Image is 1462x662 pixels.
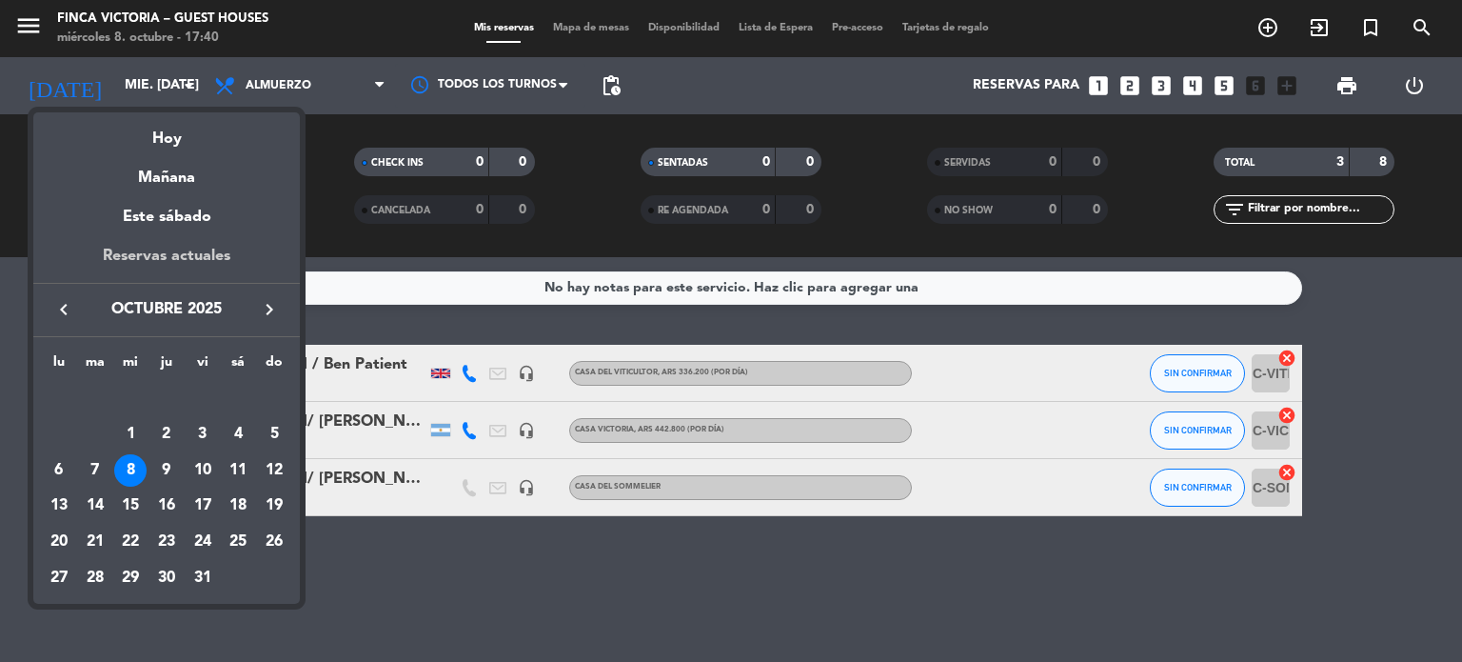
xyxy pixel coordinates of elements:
[150,454,183,487] div: 9
[114,562,147,594] div: 29
[150,526,183,558] div: 23
[77,524,113,560] td: 21 de octubre de 2025
[222,418,254,451] div: 4
[221,524,257,560] td: 25 de octubre de 2025
[114,490,147,522] div: 15
[148,351,185,381] th: jueves
[112,452,148,489] td: 8 de octubre de 2025
[41,560,77,596] td: 27 de octubre de 2025
[112,524,148,560] td: 22 de octubre de 2025
[252,297,286,322] button: keyboard_arrow_right
[185,351,221,381] th: viernes
[33,244,300,283] div: Reservas actuales
[43,526,75,558] div: 20
[150,490,183,522] div: 16
[112,488,148,524] td: 15 de octubre de 2025
[256,351,292,381] th: domingo
[185,416,221,452] td: 3 de octubre de 2025
[77,351,113,381] th: martes
[258,298,281,321] i: keyboard_arrow_right
[258,526,290,558] div: 26
[221,351,257,381] th: sábado
[148,488,185,524] td: 16 de octubre de 2025
[47,297,81,322] button: keyboard_arrow_left
[77,560,113,596] td: 28 de octubre de 2025
[52,298,75,321] i: keyboard_arrow_left
[79,562,111,594] div: 28
[221,452,257,489] td: 11 de octubre de 2025
[187,418,219,451] div: 3
[150,562,183,594] div: 30
[114,454,147,487] div: 8
[43,490,75,522] div: 13
[185,560,221,596] td: 31 de octubre de 2025
[81,297,252,322] span: octubre 2025
[33,151,300,191] div: Mañana
[150,418,183,451] div: 2
[222,490,254,522] div: 18
[112,416,148,452] td: 1 de octubre de 2025
[79,490,111,522] div: 14
[79,454,111,487] div: 7
[77,488,113,524] td: 14 de octubre de 2025
[41,351,77,381] th: lunes
[187,490,219,522] div: 17
[185,524,221,560] td: 24 de octubre de 2025
[258,418,290,451] div: 5
[77,452,113,489] td: 7 de octubre de 2025
[79,526,111,558] div: 21
[148,416,185,452] td: 2 de octubre de 2025
[114,526,147,558] div: 22
[258,490,290,522] div: 19
[256,488,292,524] td: 19 de octubre de 2025
[43,454,75,487] div: 6
[185,488,221,524] td: 17 de octubre de 2025
[41,524,77,560] td: 20 de octubre de 2025
[33,191,300,244] div: Este sábado
[41,452,77,489] td: 6 de octubre de 2025
[114,418,147,451] div: 1
[43,562,75,594] div: 27
[41,380,292,416] td: OCT.
[112,560,148,596] td: 29 de octubre de 2025
[185,452,221,489] td: 10 de octubre de 2025
[258,454,290,487] div: 12
[221,416,257,452] td: 4 de octubre de 2025
[221,488,257,524] td: 18 de octubre de 2025
[148,560,185,596] td: 30 de octubre de 2025
[256,452,292,489] td: 12 de octubre de 2025
[222,526,254,558] div: 25
[222,454,254,487] div: 11
[187,562,219,594] div: 31
[33,112,300,151] div: Hoy
[41,488,77,524] td: 13 de octubre de 2025
[256,416,292,452] td: 5 de octubre de 2025
[187,526,219,558] div: 24
[148,524,185,560] td: 23 de octubre de 2025
[148,452,185,489] td: 9 de octubre de 2025
[112,351,148,381] th: miércoles
[256,524,292,560] td: 26 de octubre de 2025
[187,454,219,487] div: 10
